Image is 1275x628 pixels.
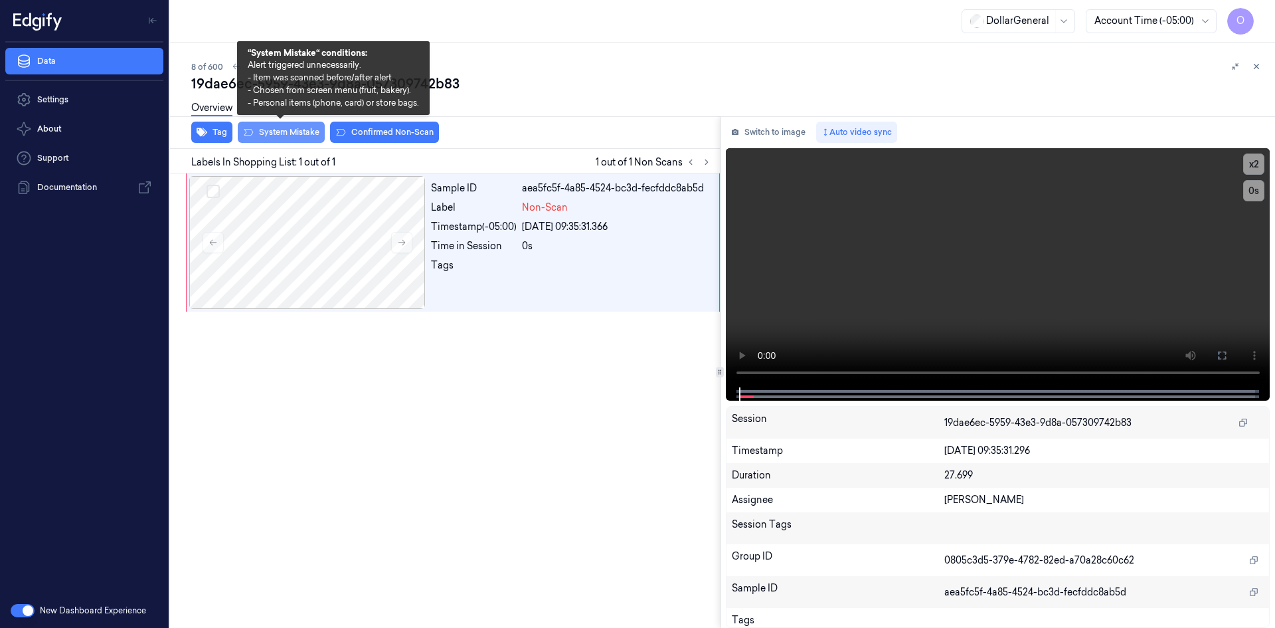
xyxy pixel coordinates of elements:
[191,156,335,169] span: Labels In Shopping List: 1 out of 1
[207,185,220,198] button: Select row
[330,122,439,143] button: Confirmed Non-Scan
[431,220,517,234] div: Timestamp (-05:00)
[944,493,1264,507] div: [PERSON_NAME]
[431,239,517,253] div: Time in Session
[732,581,945,603] div: Sample ID
[732,493,945,507] div: Assignee
[944,416,1132,430] span: 19dae6ec-5959-43e3-9d8a-057309742b83
[5,86,163,113] a: Settings
[732,518,945,539] div: Session Tags
[816,122,897,143] button: Auto video sync
[522,220,711,234] div: [DATE] 09:35:31.366
[944,444,1264,458] div: [DATE] 09:35:31.296
[732,444,945,458] div: Timestamp
[191,122,232,143] button: Tag
[431,181,517,195] div: Sample ID
[944,554,1134,568] span: 0805c3d5-379e-4782-82ed-a70a28c60c62
[5,116,163,142] button: About
[732,550,945,571] div: Group ID
[1243,154,1264,175] button: x2
[1227,8,1254,35] button: O
[5,174,163,201] a: Documentation
[238,122,325,143] button: System Mistake
[142,10,163,31] button: Toggle Navigation
[191,61,223,72] span: 8 of 600
[431,259,517,280] div: Tags
[522,239,711,253] div: 0s
[944,585,1126,599] span: aea5fc5f-4a85-4524-bc3d-fecfddc8ab5d
[596,154,715,170] span: 1 out of 1 Non Scans
[431,201,517,215] div: Label
[726,122,811,143] button: Switch to image
[191,101,232,116] a: Overview
[191,74,1264,93] div: 19dae6ec-5959-43e3-9d8a-057309742b83
[732,412,945,433] div: Session
[1243,180,1264,201] button: 0s
[732,469,945,482] div: Duration
[522,181,711,195] div: aea5fc5f-4a85-4524-bc3d-fecfddc8ab5d
[5,145,163,171] a: Support
[522,201,568,215] span: Non-Scan
[944,469,1264,482] div: 27.699
[5,48,163,74] a: Data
